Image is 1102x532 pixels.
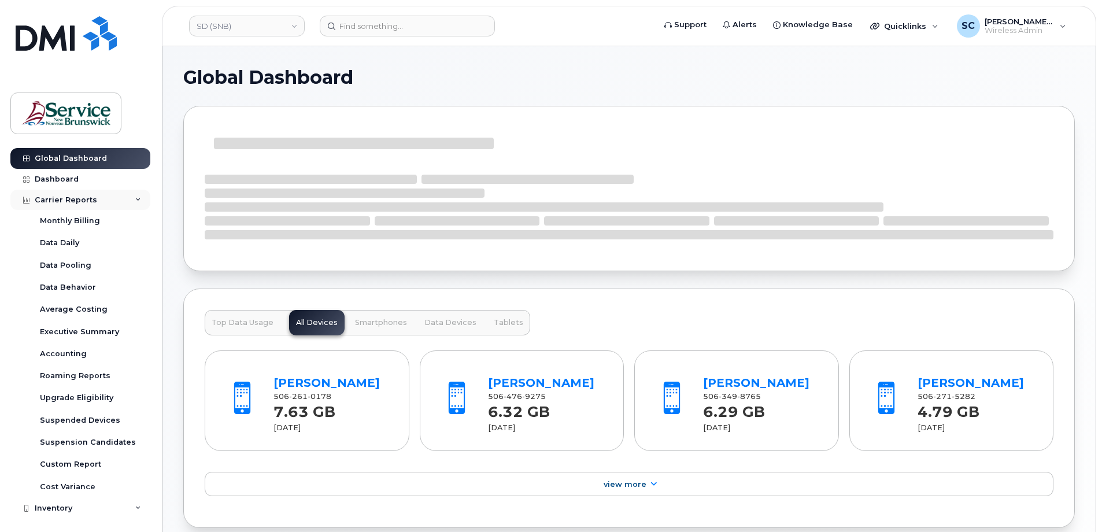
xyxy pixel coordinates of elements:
[487,310,530,335] button: Tablets
[952,392,975,401] span: 5282
[918,376,1024,390] a: [PERSON_NAME]
[488,392,546,401] span: 506
[424,318,476,327] span: Data Devices
[504,392,522,401] span: 476
[522,392,546,401] span: 9275
[348,310,414,335] button: Smartphones
[289,392,308,401] span: 261
[703,392,761,401] span: 506
[205,310,280,335] button: Top Data Usage
[355,318,407,327] span: Smartphones
[417,310,483,335] button: Data Devices
[273,392,331,401] span: 506
[488,376,594,390] a: [PERSON_NAME]
[918,423,1033,433] div: [DATE]
[488,397,550,420] strong: 6.32 GB
[604,480,646,489] span: View More
[488,423,603,433] div: [DATE]
[494,318,523,327] span: Tablets
[918,397,979,420] strong: 4.79 GB
[273,397,335,420] strong: 7.63 GB
[273,376,380,390] a: [PERSON_NAME]
[308,392,331,401] span: 0178
[703,397,765,420] strong: 6.29 GB
[703,423,818,433] div: [DATE]
[933,392,952,401] span: 271
[273,423,389,433] div: [DATE]
[183,67,1075,87] h1: Global Dashboard
[719,392,737,401] span: 349
[205,472,1053,496] a: View More
[918,392,975,401] span: 506
[212,318,273,327] span: Top Data Usage
[737,392,761,401] span: 8765
[703,376,809,390] a: [PERSON_NAME]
